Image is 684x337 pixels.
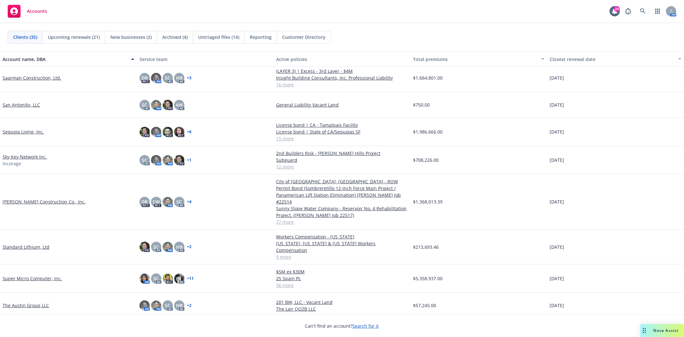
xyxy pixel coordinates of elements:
[550,302,564,309] span: [DATE]
[622,5,635,18] a: Report a Bug
[550,157,564,163] span: [DATE]
[550,198,564,205] span: [DATE]
[413,128,443,135] span: $1,986,666.00
[139,127,150,137] img: photo
[176,74,182,81] span: HB
[250,34,272,40] span: Reporting
[276,205,408,219] a: Sunny Slope Water Company - Reservoir No. 4 Rehabilitation Project. ([PERSON_NAME] Job 22517)
[151,155,161,165] img: photo
[142,101,147,108] span: SC
[550,275,564,282] span: [DATE]
[614,6,620,12] div: 20
[187,158,191,162] a: + 1
[550,101,564,108] span: [DATE]
[163,242,173,252] img: photo
[413,244,439,250] span: $213,693.46
[187,200,191,204] a: + 4
[3,244,49,250] a: Standard Lithium, Ltd
[276,150,408,157] a: 2nd Builders Risk - [PERSON_NAME] Hills Project
[187,245,191,249] a: + 2
[276,74,408,81] a: Insight Building Consultants, Inc. Professional Liability
[640,324,684,337] button: Nova Assist
[142,157,147,163] span: SC
[163,155,173,165] img: photo
[413,56,538,63] div: Total premiums
[654,328,679,333] span: Nova Assist
[276,306,408,312] a: The Lair QOZB LLC
[176,302,182,309] span: HB
[3,56,127,63] div: Account name, DBA
[550,128,564,135] span: [DATE]
[174,273,184,284] img: photo
[187,130,191,134] a: + 6
[3,302,49,309] a: The Austin Group LLC
[137,51,274,67] button: Service team
[276,233,408,240] a: Workers Compensation - [US_STATE]
[151,300,161,311] img: photo
[153,244,159,250] span: SC
[163,127,173,137] img: photo
[413,74,443,81] span: $1,664,801.00
[176,101,183,108] span: AW
[163,197,173,207] img: photo
[151,100,161,110] img: photo
[276,101,408,108] a: General Liability Vacant Land
[550,74,564,81] span: [DATE]
[48,34,100,40] span: Upcoming renewals (21)
[3,198,86,205] a: [PERSON_NAME] Construction Co., Inc.
[276,268,408,275] a: $5M ex $30M
[276,178,408,205] a: City of [GEOGRAPHIC_DATA], [GEOGRAPHIC_DATA] - ROW Permit Bond (Sombreretillo 12-Inch Force Main ...
[3,74,61,81] a: Saarman Construction, Ltd.
[413,157,439,163] span: $708,226.00
[276,157,408,163] a: Subguard
[276,135,408,142] a: 15 more
[547,51,684,67] button: Closest renewal date
[276,219,408,225] a: 37 more
[27,9,47,14] span: Accounts
[174,127,184,137] img: photo
[162,34,188,40] span: Archived (4)
[187,76,191,80] a: + 3
[151,73,161,83] img: photo
[151,127,161,137] img: photo
[413,302,436,309] span: $57,245.00
[198,34,239,40] span: Untriaged files (14)
[139,242,150,252] img: photo
[139,273,150,284] img: photo
[174,155,184,165] img: photo
[276,128,408,135] a: License bond | State of CA/Sequoias SF
[276,81,408,88] a: 16 more
[153,275,159,282] span: SC
[282,34,325,40] span: Customer Directory
[165,74,170,81] span: SC
[163,273,173,284] img: photo
[550,244,564,250] span: [DATE]
[276,299,408,306] a: 201 BW, LLC - Vacant Land
[141,74,148,81] span: DB
[276,68,408,74] a: (LAYER 3) | Excess - 3rd Layer - $4M
[139,56,271,63] div: Service team
[353,323,379,329] a: Search for it
[187,277,194,281] a: + 11
[3,153,47,160] a: Sky Key Network Inc.
[13,34,37,40] span: Clients (35)
[550,56,674,63] div: Closest renewal date
[139,300,150,311] img: photo
[3,275,62,282] a: Super Micro Computer, Inc.
[637,5,649,18] a: Search
[651,5,664,18] a: Switch app
[5,2,50,20] a: Accounts
[274,51,410,67] button: Active policies
[176,244,182,250] span: HB
[110,34,152,40] span: New businesses (2)
[410,51,547,67] button: Total premiums
[276,163,408,170] a: 12 more
[276,254,408,260] a: 9 more
[165,302,170,309] span: SC
[413,275,443,282] span: $5,358,937.00
[276,56,408,63] div: Active policies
